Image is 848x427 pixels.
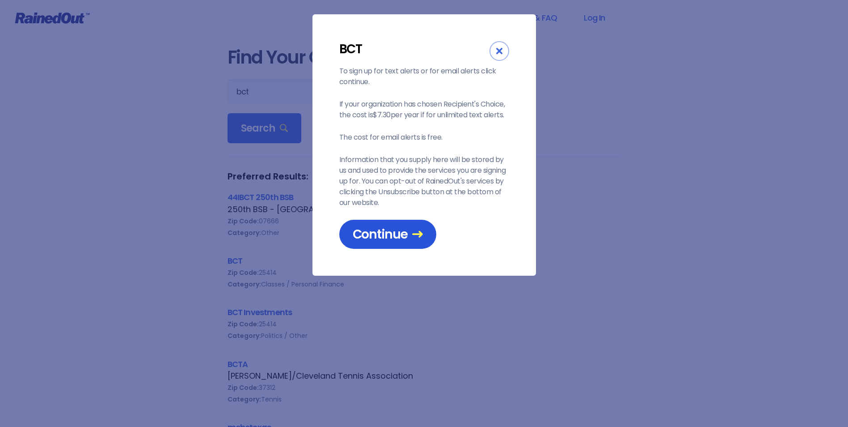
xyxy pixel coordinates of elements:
p: If your organization has chosen Recipient's Choice, the cost is $7.30 per year if for unlimited t... [339,99,509,120]
p: The cost for email alerts is free. [339,132,509,143]
div: Close [489,41,509,61]
p: To sign up for text alerts or for email alerts click continue. [339,66,509,87]
p: Information that you supply here will be stored by us and used to provide the services you are si... [339,154,509,208]
span: Continue [353,226,423,242]
div: BCT [339,41,489,57]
